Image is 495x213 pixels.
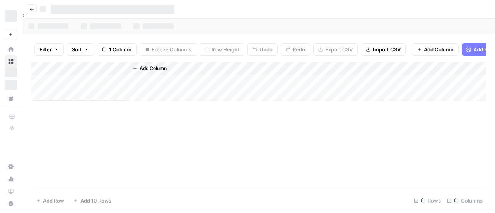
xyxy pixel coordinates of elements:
[293,46,305,53] span: Redo
[200,43,244,56] button: Row Height
[67,43,94,56] button: Sort
[247,43,278,56] button: Undo
[424,46,454,53] span: Add Column
[39,46,52,53] span: Filter
[5,198,17,210] button: Help + Support
[313,43,358,56] button: Export CSV
[152,46,191,53] span: Freeze Columns
[43,197,64,204] span: Add Row
[412,43,459,56] button: Add Column
[411,194,444,207] div: Rows
[80,197,111,204] span: Add 10 Rows
[5,185,17,198] a: Learning Hub
[325,46,353,53] span: Export CSV
[361,43,406,56] button: Import CSV
[5,160,17,173] a: Settings
[5,173,17,185] a: Usage
[31,194,69,207] button: Add Row
[5,55,17,68] a: Browse
[140,65,167,72] span: Add Column
[34,43,64,56] button: Filter
[72,46,82,53] span: Sort
[130,63,170,73] button: Add Column
[97,43,137,56] button: 1 Column
[69,194,116,207] button: Add 10 Rows
[373,46,401,53] span: Import CSV
[5,43,17,56] a: Home
[140,43,196,56] button: Freeze Columns
[444,194,486,207] div: Columns
[5,92,17,104] a: Your Data
[281,43,310,56] button: Redo
[212,46,239,53] span: Row Height
[259,46,273,53] span: Undo
[109,46,131,53] span: 1 Column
